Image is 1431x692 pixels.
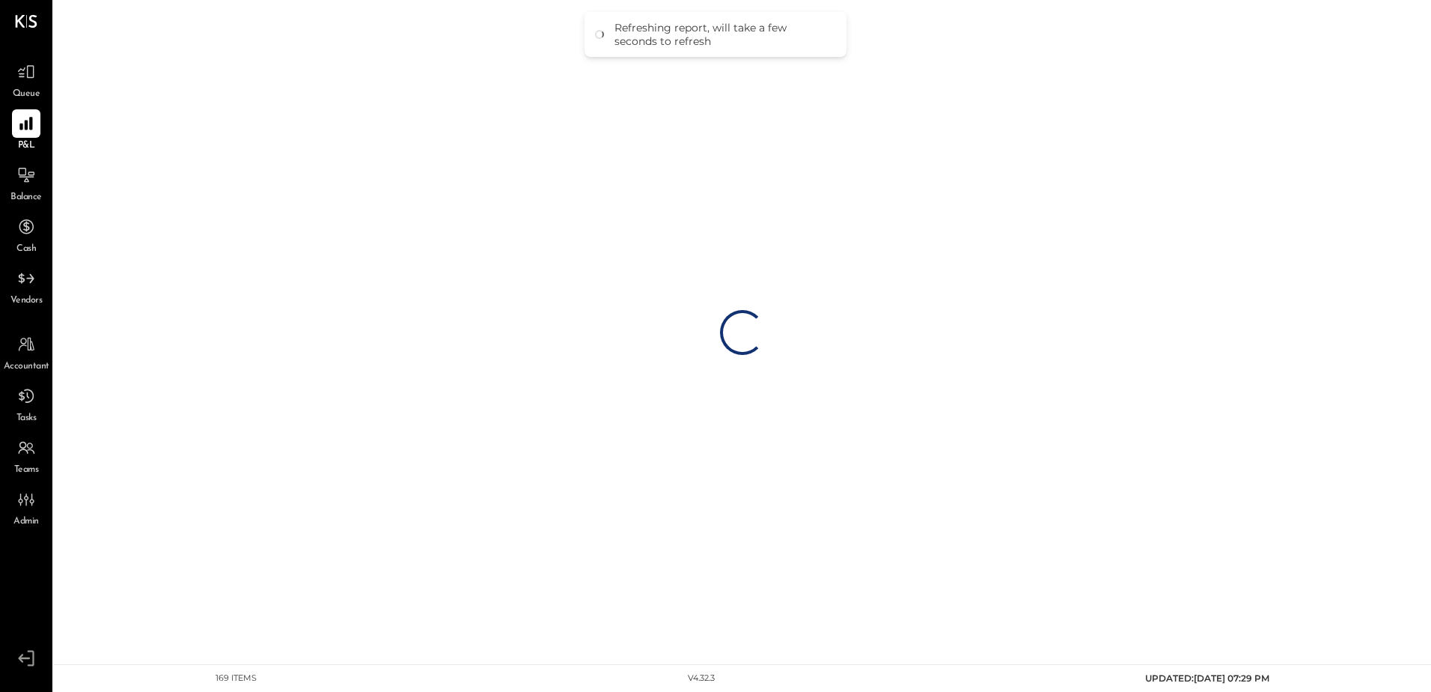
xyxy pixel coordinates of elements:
[1,58,52,101] a: Queue
[1,213,52,256] a: Cash
[16,412,37,425] span: Tasks
[1,109,52,153] a: P&L
[216,673,257,685] div: 169 items
[1,330,52,374] a: Accountant
[1,485,52,529] a: Admin
[688,673,715,685] div: v 4.32.3
[1,382,52,425] a: Tasks
[614,21,832,48] div: Refreshing report, will take a few seconds to refresh
[10,191,42,204] span: Balance
[1,264,52,308] a: Vendors
[18,139,35,153] span: P&L
[4,360,49,374] span: Accountant
[13,88,40,101] span: Queue
[1145,673,1269,684] span: UPDATED: [DATE] 07:29 PM
[1,161,52,204] a: Balance
[13,515,39,529] span: Admin
[1,434,52,477] a: Teams
[16,243,36,256] span: Cash
[10,294,43,308] span: Vendors
[14,464,39,477] span: Teams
